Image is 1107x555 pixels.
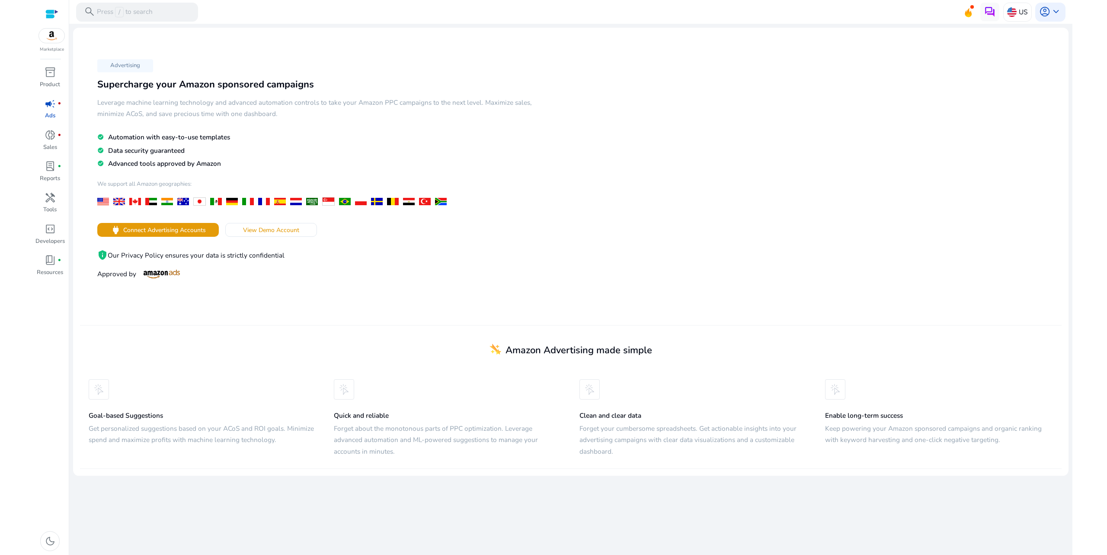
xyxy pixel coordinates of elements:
[89,412,317,419] h5: Goal-based Suggestions
[37,268,63,277] p: Resources
[334,412,562,419] h5: Quick and reliable
[45,161,56,172] span: lab_profile
[334,423,562,457] h5: Forget about the monotonous parts of PPC optimization. Leverage advanced automation and ML-powere...
[579,412,808,419] h5: Clean and clear data
[45,536,56,547] span: dark_mode
[43,143,57,152] p: Sales
[1050,6,1062,17] span: keyboard_arrow_down
[58,133,61,137] span: fiber_manual_record
[45,98,56,110] span: campaign
[1019,4,1027,19] p: US
[97,59,153,72] p: Advertising
[35,65,65,96] a: inventory_2Product
[97,250,108,260] mat-icon: privacy_tip
[45,67,56,78] span: inventory_2
[45,192,56,203] span: handyman
[123,226,206,235] span: Connect Advertising Accounts
[35,222,65,253] a: code_blocksDevelopers
[1039,6,1050,17] span: account_circle
[97,147,104,155] mat-icon: check_circle
[825,423,1053,446] h5: Keep powering your Amazon sponsored campaigns and organic ranking with keyword harvesting and one...
[35,96,65,127] a: campaignfiber_manual_recordAds
[58,165,61,168] span: fiber_manual_record
[35,237,65,246] p: Developers
[97,269,553,279] p: Approved by
[45,129,56,141] span: donut_small
[40,81,60,89] p: Product
[40,174,60,183] p: Reports
[45,223,56,235] span: code_blocks
[35,253,65,284] a: book_4fiber_manual_recordResources
[97,79,553,90] h3: Supercharge your Amazon sponsored campaigns
[45,112,55,120] p: Ads
[506,344,652,357] span: Amazon Advertising made simple
[825,412,1053,419] h5: Enable long-term success
[97,7,153,17] p: Press to search
[108,132,230,142] span: Automation with easy-to-use templates
[225,223,317,237] button: View Demo Account
[115,7,123,17] span: /
[45,255,56,266] span: book_4
[89,423,317,446] h5: Get personalized suggestions based on your ACoS and ROI goals. Minimize spend and maximize profit...
[97,250,553,260] p: Our Privacy Policy ensures your data is strictly confidential
[108,159,221,168] span: Advanced tools approved by Amazon
[58,258,61,262] span: fiber_manual_record
[110,225,122,236] span: power
[97,97,553,120] h5: Leverage machine learning technology and advanced automation controls to take your Amazon PPC cam...
[35,128,65,159] a: donut_smallfiber_manual_recordSales
[108,146,185,155] span: Data security guaranteed
[97,181,553,195] h4: We support all Amazon geographies:
[243,226,299,235] span: View Demo Account
[1007,7,1017,17] img: us.svg
[84,6,95,17] span: search
[579,423,808,457] h5: Forget your cumbersome spreadsheets. Get actionable insights into your advertising campaigns with...
[97,133,104,141] mat-icon: check_circle
[97,223,219,237] button: powerConnect Advertising Accounts
[43,206,57,214] p: Tools
[35,159,65,190] a: lab_profilefiber_manual_recordReports
[39,29,65,43] img: amazon.svg
[97,160,104,168] mat-icon: check_circle
[35,190,65,221] a: handymanTools
[58,102,61,106] span: fiber_manual_record
[40,46,64,53] p: Marketplace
